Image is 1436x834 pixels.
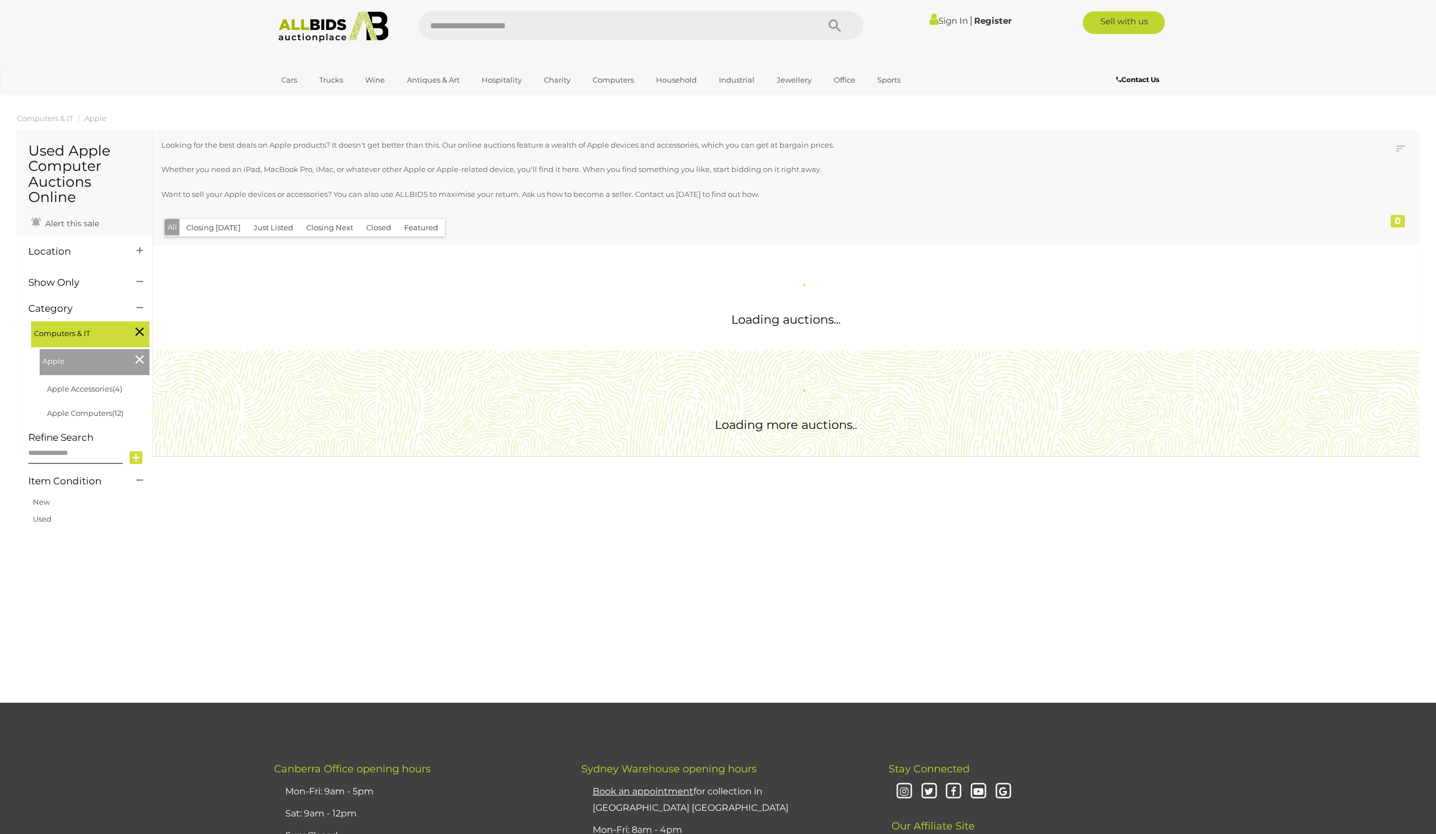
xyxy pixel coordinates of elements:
[929,15,968,26] a: Sign In
[28,277,119,288] h4: Show Only
[274,763,431,775] span: Canberra Office opening hours
[282,803,553,825] li: Sat: 9am - 12pm
[272,11,395,42] img: Allbids.com.au
[649,71,704,89] a: Household
[113,384,122,393] span: (4)
[1083,11,1165,34] a: Sell with us
[161,163,1298,176] p: Whether you need an iPad, MacBook Pro, iMac, or whatever other Apple or Apple-related device, you...
[84,114,106,123] a: Apple
[889,763,970,775] span: Stay Connected
[1391,215,1405,227] div: 0
[593,786,788,813] a: Book an appointmentfor collection in [GEOGRAPHIC_DATA] [GEOGRAPHIC_DATA]
[870,71,908,89] a: Sports
[358,71,392,89] a: Wine
[28,143,141,205] h1: Used Apple Computer Auctions Online
[894,782,914,802] i: Instagram
[112,409,123,418] span: (12)
[889,803,975,832] span: Our Affiliate Site
[42,352,127,368] span: Apple
[274,89,369,108] a: [GEOGRAPHIC_DATA]
[993,782,1013,802] i: Google
[974,15,1011,26] a: Register
[919,782,939,802] i: Twitter
[593,786,693,797] u: Book an appointment
[274,71,305,89] a: Cars
[28,476,119,487] h4: Item Condition
[731,312,841,326] span: Loading auctions...
[474,71,529,89] a: Hospitality
[312,71,350,89] a: Trucks
[33,514,52,523] a: Used
[28,432,149,443] h4: Refine Search
[282,781,553,803] li: Mon-Fri: 9am - 5pm
[33,497,50,506] a: New
[179,219,247,237] button: Closing [DATE]
[47,384,122,393] a: Apple Accessories(4)
[711,71,762,89] a: Industrial
[165,219,180,235] button: All
[1116,75,1159,84] b: Contact Us
[17,114,73,123] a: Computers & IT
[970,14,972,27] span: |
[715,418,857,432] span: Loading more auctions..
[28,303,119,314] h4: Category
[769,71,819,89] a: Jewellery
[34,324,119,340] span: Computers & IT
[47,409,123,418] a: Apple Computers(12)
[161,188,1298,201] p: Want to sell your Apple devices or accessories? You can also use ALLBIDS to maximise your return....
[28,214,102,231] a: Alert this sale
[161,139,1298,152] p: Looking for the best deals on Apple products? It doesn't get better than this. Our online auction...
[299,219,360,237] button: Closing Next
[247,219,300,237] button: Just Listed
[968,782,988,802] i: Youtube
[397,219,445,237] button: Featured
[537,71,578,89] a: Charity
[585,71,641,89] a: Computers
[807,11,863,40] button: Search
[359,219,398,237] button: Closed
[826,71,863,89] a: Office
[944,782,963,802] i: Facebook
[581,763,757,775] span: Sydney Warehouse opening hours
[28,246,119,257] h4: Location
[42,218,99,229] span: Alert this sale
[1116,74,1162,86] a: Contact Us
[400,71,467,89] a: Antiques & Art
